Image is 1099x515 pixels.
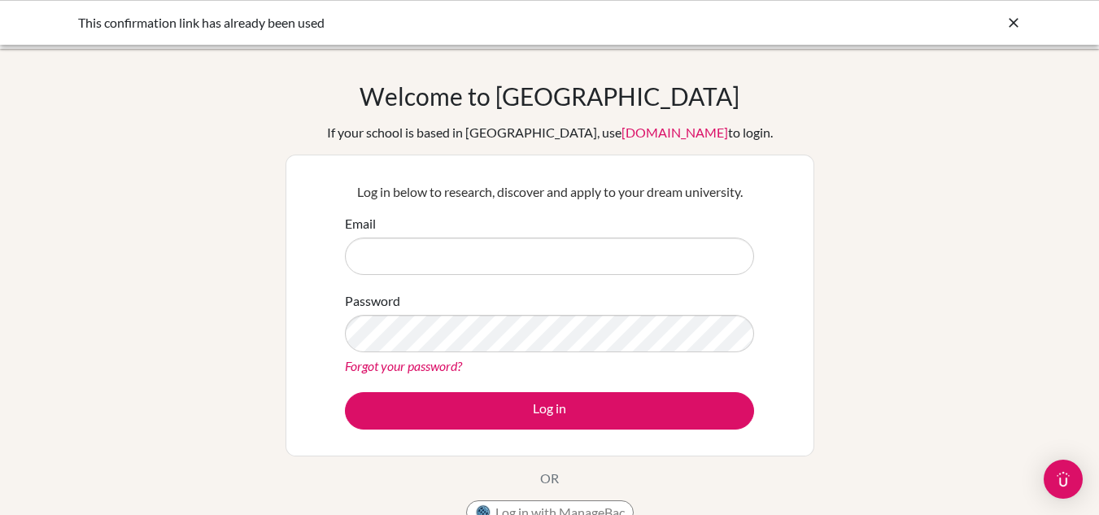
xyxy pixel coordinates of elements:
[540,469,559,488] p: OR
[621,124,728,140] a: [DOMAIN_NAME]
[345,358,462,373] a: Forgot your password?
[345,182,754,202] p: Log in below to research, discover and apply to your dream university.
[345,214,376,233] label: Email
[345,291,400,311] label: Password
[345,392,754,430] button: Log in
[360,81,739,111] h1: Welcome to [GEOGRAPHIC_DATA]
[78,13,778,33] div: This confirmation link has already been used
[1044,460,1083,499] div: Open Intercom Messenger
[327,123,773,142] div: If your school is based in [GEOGRAPHIC_DATA], use to login.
